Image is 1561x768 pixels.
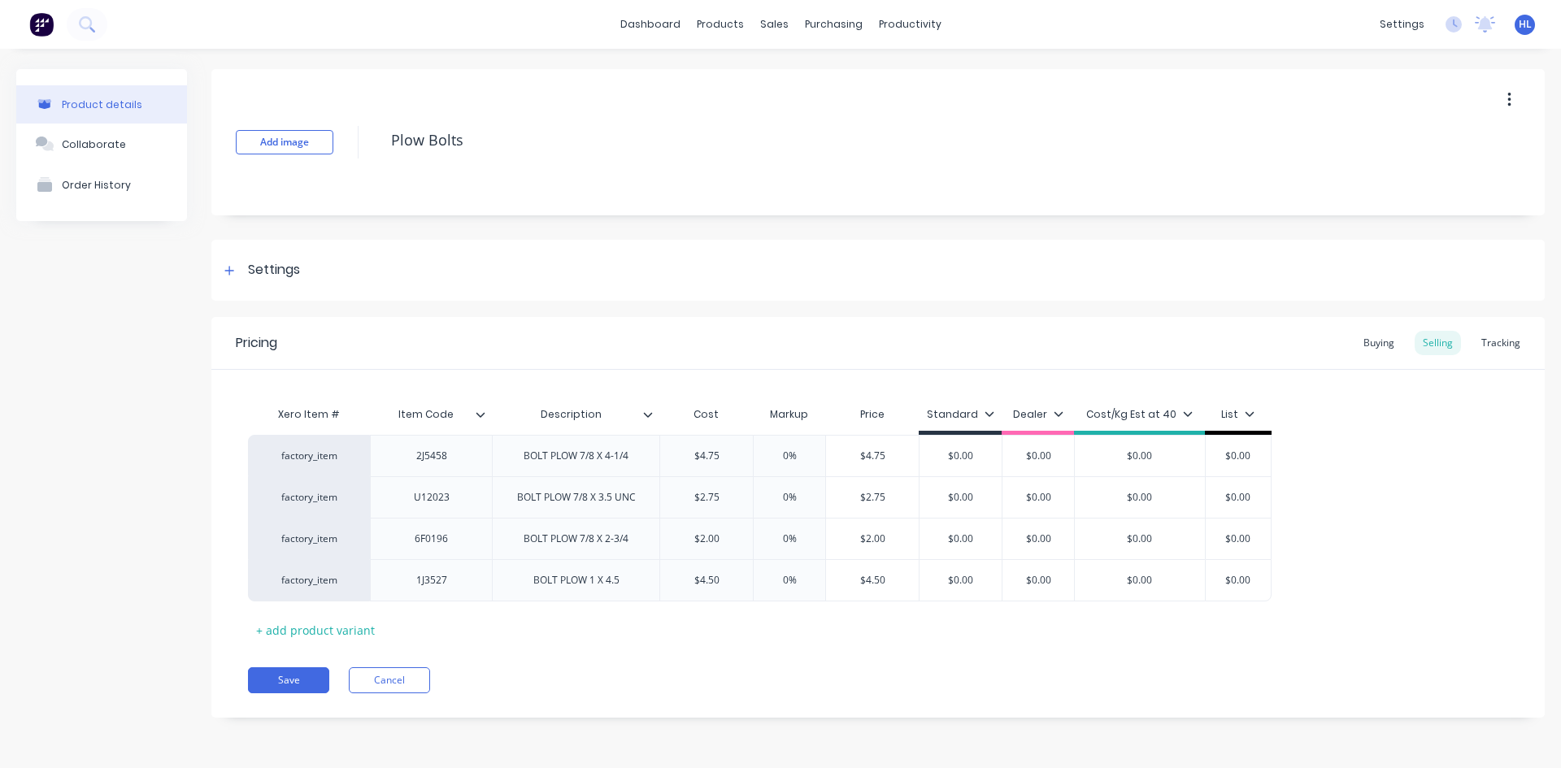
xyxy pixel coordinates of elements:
div: sales [752,12,797,37]
div: Pricing [236,333,277,353]
div: $4.50 [660,560,753,601]
div: BOLT PLOW 7/8 X 4-1/4 [511,445,641,466]
div: $0.00 [1075,436,1205,476]
div: 6F0196 [391,528,472,549]
button: Cancel [349,667,430,693]
div: factory_item6F0196BOLT PLOW 7/8 X 2-3/4$2.000%$2.00$0.00$0.00$0.00$0.00 [248,518,1272,559]
button: Collaborate [16,124,187,164]
div: factory_itemU12023BOLT PLOW 7/8 X 3.5 UNC$2.750%$2.75$0.00$0.00$0.00$0.00 [248,476,1272,518]
div: $0.00 [998,436,1079,476]
div: factory_item [264,449,354,463]
div: products [689,12,752,37]
div: 0% [749,519,830,559]
img: Factory [29,12,54,37]
div: Product details [62,98,142,111]
div: $2.00 [826,519,919,559]
div: Markup [753,398,825,431]
div: Xero Item # [248,398,370,431]
div: $2.75 [660,477,753,518]
div: $4.50 [826,560,919,601]
button: Product details [16,85,187,124]
div: productivity [871,12,950,37]
div: + add product variant [248,618,383,643]
div: $4.75 [660,436,753,476]
div: Item Code [370,398,492,431]
div: Description [492,394,650,435]
div: Cost [659,398,753,431]
div: $0.00 [1075,477,1205,518]
div: Dealer [1013,407,1063,422]
div: $2.00 [660,519,753,559]
div: $0.00 [920,436,1002,476]
button: Add image [236,130,333,154]
div: $0.00 [1198,519,1279,559]
div: factory_item [264,490,354,505]
div: $0.00 [998,477,1079,518]
div: Collaborate [62,138,126,150]
div: $0.00 [1075,519,1205,559]
div: Order History [62,179,131,191]
div: factory_item [264,573,354,588]
div: 2J5458 [391,445,472,466]
div: Settings [248,260,300,280]
div: Tracking [1473,331,1528,355]
div: Cost/Kg Est at 40 [1086,407,1193,422]
div: $0.00 [920,560,1002,601]
div: U12023 [391,487,472,508]
textarea: Plow Bolts [383,121,1411,159]
div: $4.75 [826,436,919,476]
div: factory_item1J3527BOLT PLOW 1 X 4.5$4.500%$4.50$0.00$0.00$0.00$0.00 [248,559,1272,601]
span: HL [1519,17,1532,32]
div: $0.00 [1198,436,1279,476]
button: Order History [16,164,187,205]
div: factory_item2J5458BOLT PLOW 7/8 X 4-1/4$4.750%$4.75$0.00$0.00$0.00$0.00 [248,435,1272,476]
div: BOLT PLOW 1 X 4.5 [520,570,633,591]
div: 0% [749,436,830,476]
a: dashboard [612,12,689,37]
div: Item Code [370,394,482,435]
div: Buying [1355,331,1402,355]
div: BOLT PLOW 7/8 X 2-3/4 [511,528,641,549]
div: $0.00 [1075,560,1205,601]
div: $0.00 [1198,560,1279,601]
button: Save [248,667,329,693]
div: Standard [927,407,994,422]
div: $0.00 [1198,477,1279,518]
div: $0.00 [998,519,1079,559]
div: Selling [1415,331,1461,355]
div: Price [825,398,919,431]
div: settings [1372,12,1433,37]
div: purchasing [797,12,871,37]
div: Description [492,398,659,431]
div: $0.00 [920,477,1002,518]
div: 0% [749,560,830,601]
div: $0.00 [920,519,1002,559]
div: factory_item [264,532,354,546]
div: BOLT PLOW 7/8 X 3.5 UNC [504,487,649,508]
div: List [1221,407,1254,422]
div: $2.75 [826,477,919,518]
div: $0.00 [998,560,1079,601]
div: 1J3527 [391,570,472,591]
div: 0% [749,477,830,518]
